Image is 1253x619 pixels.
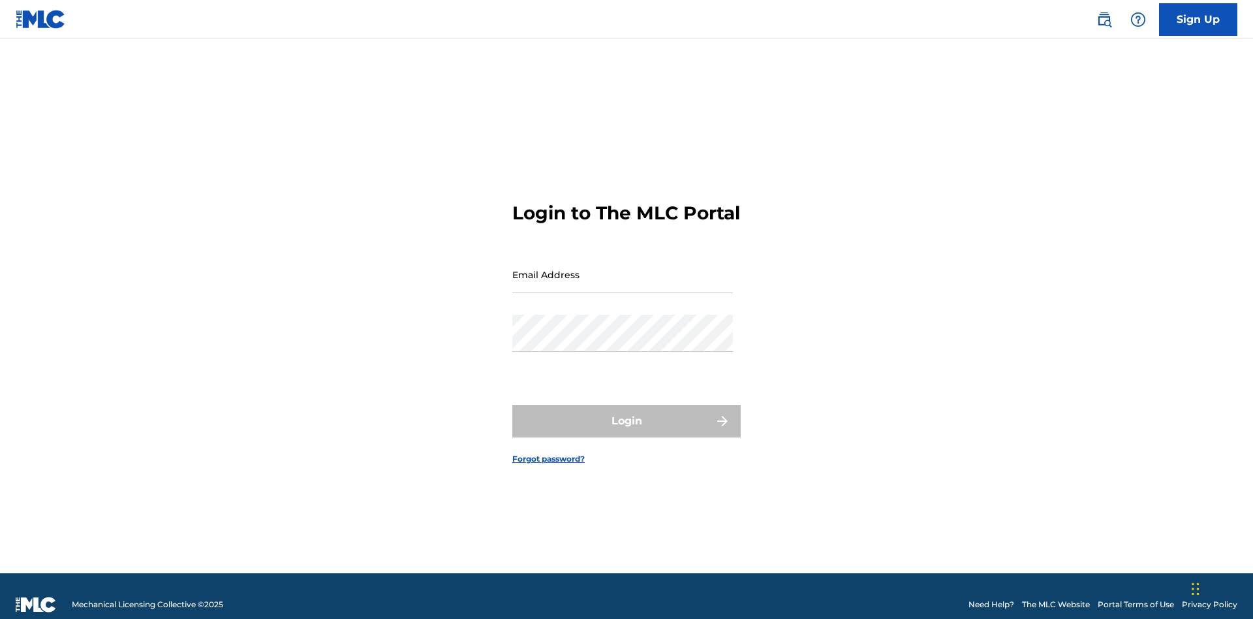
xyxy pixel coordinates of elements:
a: Forgot password? [512,453,585,465]
img: MLC Logo [16,10,66,29]
span: Mechanical Licensing Collective © 2025 [72,599,223,611]
a: Need Help? [968,599,1014,611]
a: Public Search [1091,7,1117,33]
div: Help [1125,7,1151,33]
img: search [1096,12,1112,27]
img: help [1130,12,1146,27]
a: Sign Up [1159,3,1237,36]
iframe: Chat Widget [1188,556,1253,619]
a: The MLC Website [1022,599,1090,611]
h3: Login to The MLC Portal [512,202,740,225]
div: Drag [1192,569,1199,609]
a: Privacy Policy [1182,599,1237,611]
img: logo [16,597,56,612]
a: Portal Terms of Use [1098,599,1174,611]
